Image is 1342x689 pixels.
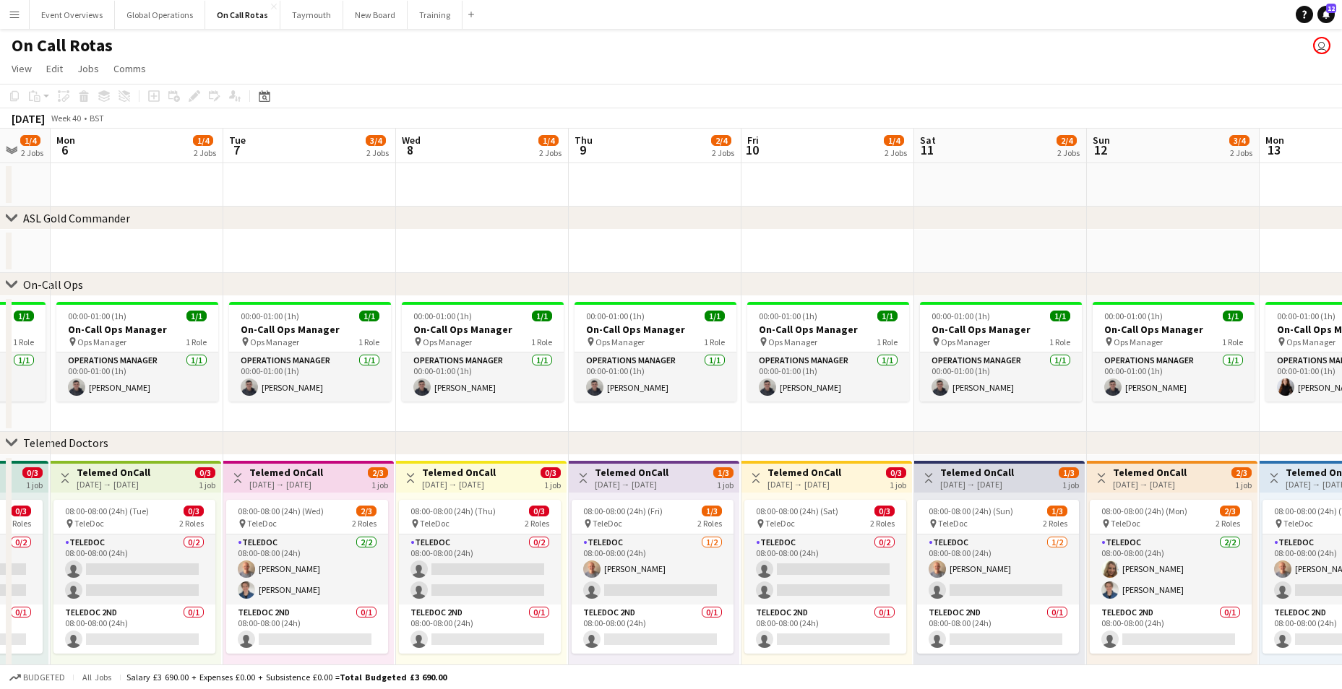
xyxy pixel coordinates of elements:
button: Event Overviews [30,1,115,29]
button: Budgeted [7,669,67,685]
span: 12 [1326,4,1336,13]
div: [DATE] [12,111,45,126]
a: Jobs [72,59,105,78]
button: Global Operations [115,1,205,29]
span: Budgeted [23,672,65,682]
a: View [6,59,38,78]
button: Taymouth [280,1,343,29]
div: Telemed Doctors [23,435,108,450]
div: BST [90,113,104,123]
span: Week 40 [48,113,84,123]
span: Edit [46,62,63,75]
span: Total Budgeted £3 690.00 [340,672,447,682]
div: On-Call Ops [23,277,83,292]
div: Salary £3 690.00 + Expenses £0.00 + Subsistence £0.00 = [126,672,447,682]
button: On Call Rotas [205,1,280,29]
button: New Board [343,1,408,29]
a: Edit [40,59,69,78]
div: ASL Gold Commander [23,211,130,225]
app-user-avatar: Jackie Tolland [1313,37,1330,54]
a: 12 [1317,6,1335,23]
button: Training [408,1,463,29]
span: All jobs [79,672,114,682]
h1: On Call Rotas [12,35,113,56]
span: Comms [113,62,146,75]
span: View [12,62,32,75]
span: Jobs [77,62,99,75]
a: Comms [108,59,152,78]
